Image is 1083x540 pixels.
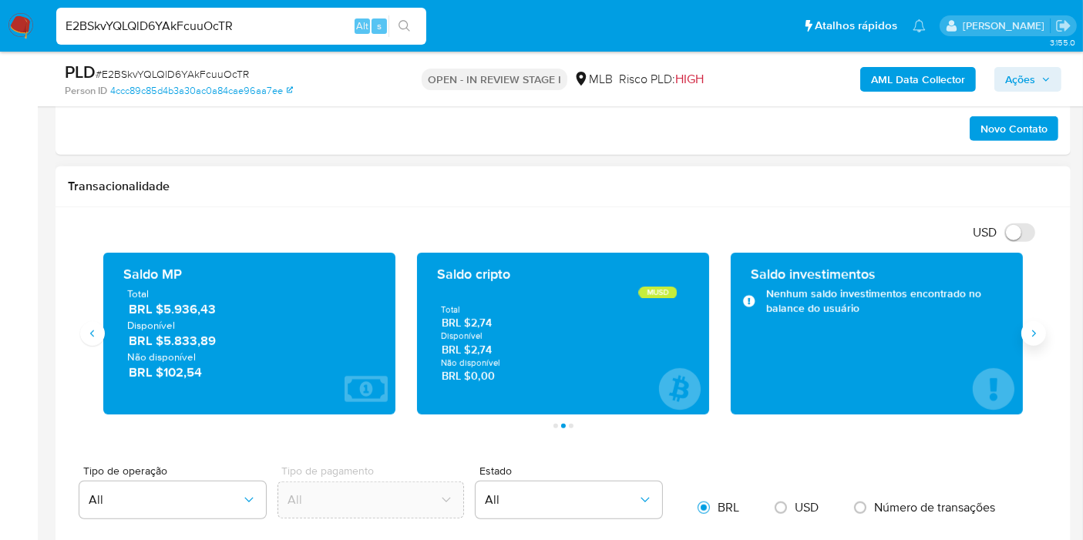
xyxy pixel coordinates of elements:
[619,71,704,88] span: Risco PLD:
[377,18,382,33] span: s
[56,16,426,36] input: Pesquise usuários ou casos...
[388,15,420,37] button: search-icon
[356,18,368,33] span: Alt
[860,67,976,92] button: AML Data Collector
[573,71,613,88] div: MLB
[994,67,1061,92] button: Ações
[1005,67,1035,92] span: Ações
[980,118,1048,139] span: Novo Contato
[65,59,96,84] b: PLD
[1055,18,1071,34] a: Sair
[96,66,249,82] span: # E2BSkvYQLQlD6YAkFcuuOcTR
[68,179,1058,194] h1: Transacionalidade
[963,18,1050,33] p: vitoria.caldeira@mercadolivre.com
[913,19,926,32] a: Notificações
[65,84,107,98] b: Person ID
[815,18,897,34] span: Atalhos rápidos
[110,84,293,98] a: 4ccc89c85d4b3a30ac0a84cae96aa7ee
[970,116,1058,141] button: Novo Contato
[422,69,567,90] p: OPEN - IN REVIEW STAGE I
[871,67,965,92] b: AML Data Collector
[1050,36,1075,49] span: 3.155.0
[675,70,704,88] span: HIGH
